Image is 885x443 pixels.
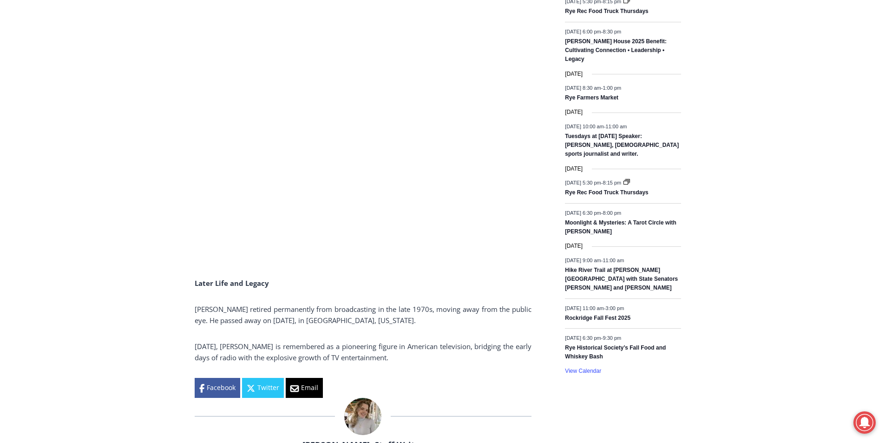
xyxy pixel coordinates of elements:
[565,335,621,340] time: -
[7,93,119,115] h4: [PERSON_NAME] Read Sanctuary Fall Fest: [DATE]
[565,368,601,375] a: View Calendar
[565,315,630,322] a: Rockridge Fall Fest 2025
[606,123,627,129] span: 11:00 am
[603,180,621,185] span: 8:15 pm
[565,133,679,159] a: Tuesdays at [DATE] Speaker: [PERSON_NAME], [DEMOGRAPHIC_DATA] sports journalist and writer.
[565,28,621,34] time: -
[565,305,624,311] time: -
[565,257,624,263] time: -
[565,267,678,292] a: Hike River Trail at [PERSON_NAME][GEOGRAPHIC_DATA] with State Senators [PERSON_NAME] and [PERSON_...
[243,93,431,113] span: Intern @ [DOMAIN_NAME]
[565,219,676,236] a: Moonlight & Mysteries: A Tarot Circle with [PERSON_NAME]
[565,180,623,185] time: -
[603,257,624,263] span: 11:00 am
[565,305,604,311] span: [DATE] 11:00 am
[565,85,621,91] time: -
[565,210,601,215] span: [DATE] 6:30 pm
[565,344,666,361] a: Rye Historical Society’s Fall Food and Whiskey Bash
[565,335,601,340] span: [DATE] 6:30 pm
[565,8,648,15] a: Rye Rec Food Truck Thursdays
[195,378,240,397] a: Facebook
[565,189,648,197] a: Rye Rec Food Truck Thursdays
[565,210,621,215] time: -
[603,335,621,340] span: 9:30 pm
[565,180,601,185] span: [DATE] 5:30 pm
[565,28,601,34] span: [DATE] 6:00 pm
[565,108,583,117] time: [DATE]
[97,27,130,76] div: Birds of Prey: Falcon and hawk demos
[195,342,531,362] span: [DATE], [PERSON_NAME] is remembered as a pioneering figure in American television, bridging the e...
[565,70,583,79] time: [DATE]
[565,242,583,251] time: [DATE]
[286,378,323,397] a: Email
[565,38,667,64] a: [PERSON_NAME] House 2025 Benefit: Cultivating Connection • Leadership • Legacy
[97,79,101,88] div: 2
[603,85,621,91] span: 1:00 pm
[242,378,284,397] a: Twitter
[565,94,618,102] a: Rye Farmers Market
[195,278,269,288] b: Later Life and Legacy
[606,305,624,311] span: 3:00 pm
[565,165,583,173] time: [DATE]
[603,28,621,34] span: 8:30 pm
[0,93,134,116] a: [PERSON_NAME] Read Sanctuary Fall Fest: [DATE]
[565,123,604,129] span: [DATE] 10:00 am
[104,79,106,88] div: /
[108,79,112,88] div: 6
[195,304,531,325] span: [PERSON_NAME] retired permanently from broadcasting in the late 1970s, moving away from the publi...
[565,123,627,129] time: -
[344,398,381,435] img: (PHOTO: MyRye.com Summer 2023 intern Beatrice Larzul.)
[603,210,621,215] span: 8:00 pm
[223,90,450,116] a: Intern @ [DOMAIN_NAME]
[235,0,439,90] div: "[PERSON_NAME] and I covered the [DATE] Parade, which was a really eye opening experience as I ha...
[565,257,601,263] span: [DATE] 9:00 am
[565,85,601,91] span: [DATE] 8:30 am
